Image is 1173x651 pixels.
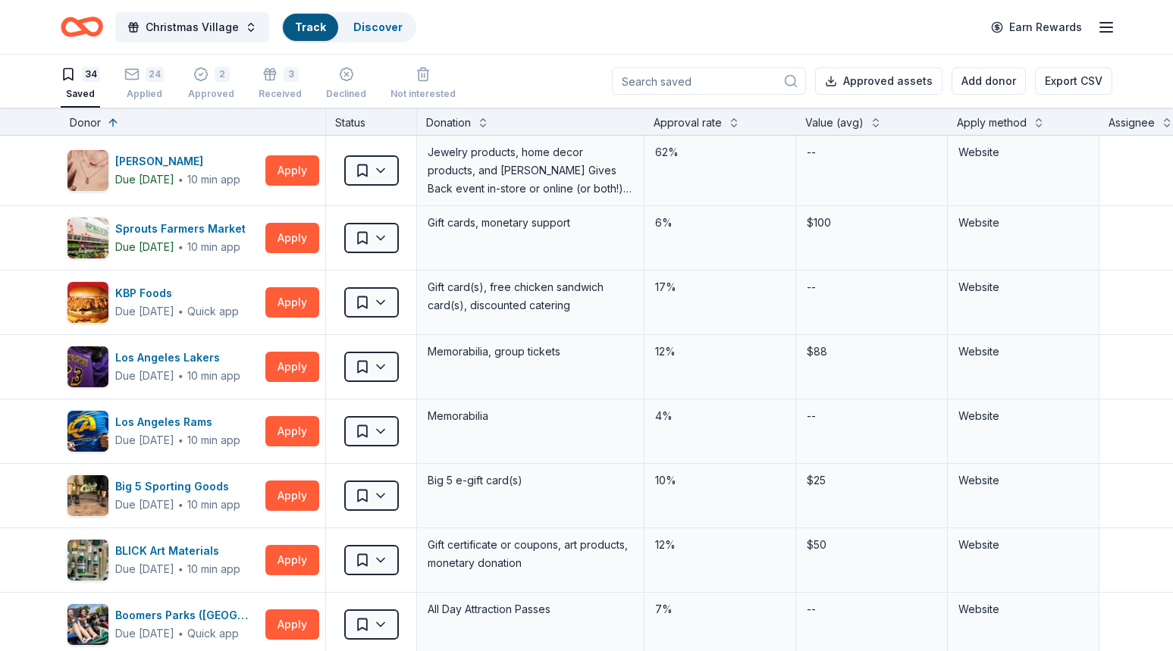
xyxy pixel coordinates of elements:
[654,341,786,362] div: 12%
[115,431,174,449] div: Due [DATE]
[426,142,635,199] div: Jewelry products, home decor products, and [PERSON_NAME] Gives Back event in-store or online (or ...
[187,368,240,383] div: 10 min app
[426,470,635,491] div: Big 5 e-gift card(s)
[265,287,319,318] button: Apply
[67,150,108,191] img: Image for Kendra Scott
[177,369,184,382] span: ∙
[67,217,259,259] button: Image for Sprouts Farmers MarketSprouts Farmers MarketDue [DATE]∙10 min app
[805,114,864,132] div: Value (avg)
[124,61,164,108] button: 24Applied
[805,599,817,620] div: --
[958,407,1088,425] div: Website
[115,152,240,171] div: [PERSON_NAME]
[67,475,108,516] img: Image for Big 5 Sporting Goods
[188,88,234,100] div: Approved
[654,142,786,163] div: 62%
[805,405,817,427] div: --
[265,545,319,575] button: Apply
[115,413,240,431] div: Los Angeles Rams
[326,108,417,135] div: Status
[67,603,259,646] button: Image for Boomers Parks (Los Angeles)Boomers Parks ([GEOGRAPHIC_DATA])Due [DATE]∙Quick app
[187,626,239,641] div: Quick app
[187,562,240,577] div: 10 min app
[1109,114,1155,132] div: Assignee
[805,142,817,163] div: --
[426,341,635,362] div: Memorabilia, group tickets
[67,604,108,645] img: Image for Boomers Parks (Los Angeles)
[115,496,174,514] div: Due [DATE]
[326,61,366,108] button: Declined
[115,349,240,367] div: Los Angeles Lakers
[177,627,184,640] span: ∙
[67,474,259,517] button: Image for Big 5 Sporting GoodsBig 5 Sporting GoodsDue [DATE]∙10 min app
[215,67,230,82] div: 2
[82,67,100,82] div: 34
[115,12,269,42] button: Christmas Village
[426,405,635,427] div: Memorabilia
[654,277,786,298] div: 17%
[958,536,1088,554] div: Website
[958,214,1088,232] div: Website
[187,239,240,255] div: 10 min app
[353,20,403,33] a: Discover
[654,470,786,491] div: 10%
[426,599,635,620] div: All Day Attraction Passes
[295,20,326,33] a: Track
[259,88,302,100] div: Received
[146,18,239,36] span: Christmas Village
[177,562,184,575] span: ∙
[61,9,103,45] a: Home
[265,416,319,446] button: Apply
[61,61,100,108] button: 34Saved
[390,61,456,108] button: Not interested
[61,88,100,100] div: Saved
[177,305,184,318] span: ∙
[390,88,456,100] div: Not interested
[654,599,786,620] div: 7%
[67,411,108,452] img: Image for Los Angeles Rams
[115,606,259,624] div: Boomers Parks ([GEOGRAPHIC_DATA])
[284,67,299,82] div: 3
[187,304,239,319] div: Quick app
[115,542,240,560] div: BLICK Art Materials
[805,277,817,298] div: --
[67,149,259,192] button: Image for Kendra Scott[PERSON_NAME]Due [DATE]∙10 min app
[952,67,1026,95] button: Add donor
[654,534,786,556] div: 12%
[982,14,1091,41] a: Earn Rewards
[805,534,938,556] div: $50
[67,218,108,258] img: Image for Sprouts Farmers Market
[426,114,471,132] div: Donation
[1035,67,1112,95] button: Export CSV
[177,240,184,253] span: ∙
[259,61,302,108] button: 3Received
[265,155,319,186] button: Apply
[654,114,722,132] div: Approval rate
[67,540,108,581] img: Image for BLICK Art Materials
[265,480,319,511] button: Apply
[67,346,259,388] button: Image for Los Angeles LakersLos Angeles LakersDue [DATE]∙10 min app
[265,609,319,640] button: Apply
[67,281,259,324] button: Image for KBP FoodsKBP FoodsDue [DATE]∙Quick app
[958,143,1088,161] div: Website
[958,600,1088,618] div: Website
[805,212,938,233] div: $100
[115,238,174,256] div: Due [DATE]
[654,405,786,427] div: 4%
[124,88,164,100] div: Applied
[187,433,240,448] div: 10 min app
[612,67,806,95] input: Search saved
[115,560,174,578] div: Due [DATE]
[187,497,240,512] div: 10 min app
[188,61,234,108] button: 2Approved
[115,367,174,385] div: Due [DATE]
[187,172,240,187] div: 10 min app
[115,171,174,189] div: Due [DATE]
[326,88,366,100] div: Declined
[115,477,240,496] div: Big 5 Sporting Goods
[958,471,1088,490] div: Website
[177,498,184,511] span: ∙
[815,67,942,95] button: Approved assets
[177,433,184,446] span: ∙
[265,223,319,253] button: Apply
